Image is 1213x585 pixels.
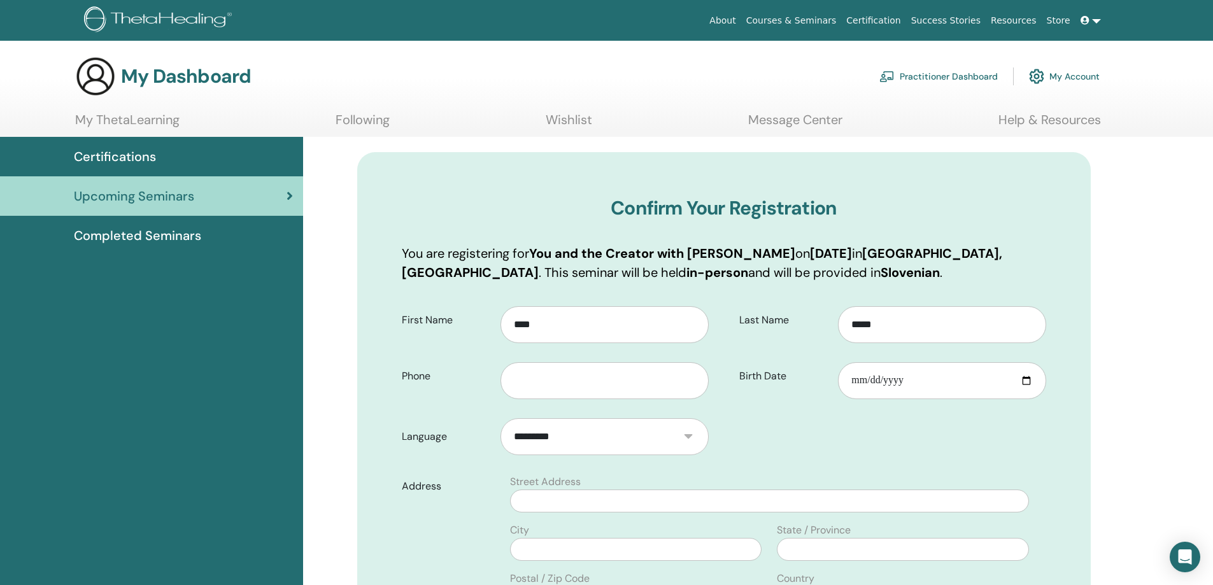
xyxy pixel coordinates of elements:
[121,65,251,88] h3: My Dashboard
[986,9,1042,32] a: Resources
[510,523,529,538] label: City
[879,62,998,90] a: Practitioner Dashboard
[841,9,905,32] a: Certification
[74,187,194,206] span: Upcoming Seminars
[75,112,180,137] a: My ThetaLearning
[881,264,940,281] b: Slovenian
[75,56,116,97] img: generic-user-icon.jpg
[741,9,842,32] a: Courses & Seminars
[810,245,852,262] b: [DATE]
[879,71,895,82] img: chalkboard-teacher.svg
[748,112,842,137] a: Message Center
[730,364,839,388] label: Birth Date
[1029,62,1100,90] a: My Account
[336,112,390,137] a: Following
[392,425,501,449] label: Language
[730,308,839,332] label: Last Name
[392,474,503,498] label: Address
[402,197,1046,220] h3: Confirm Your Registration
[392,364,501,388] label: Phone
[84,6,236,35] img: logo.png
[777,523,851,538] label: State / Province
[392,308,501,332] label: First Name
[402,244,1046,282] p: You are registering for on in . This seminar will be held and will be provided in .
[1029,66,1044,87] img: cog.svg
[906,9,986,32] a: Success Stories
[704,9,741,32] a: About
[686,264,748,281] b: in-person
[510,474,581,490] label: Street Address
[1170,542,1200,572] div: Open Intercom Messenger
[998,112,1101,137] a: Help & Resources
[529,245,795,262] b: You and the Creator with [PERSON_NAME]
[546,112,592,137] a: Wishlist
[74,226,201,245] span: Completed Seminars
[1042,9,1075,32] a: Store
[74,147,156,166] span: Certifications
